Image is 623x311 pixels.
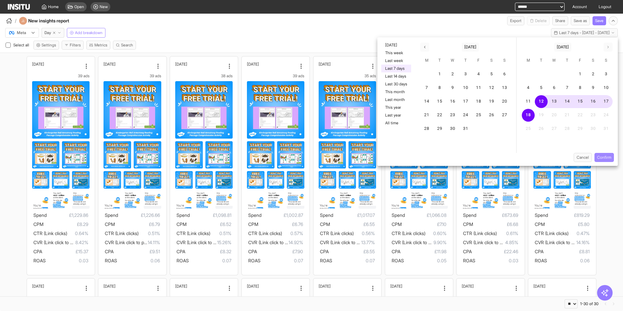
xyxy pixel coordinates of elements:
span: CTR (Link clicks) [392,230,425,236]
span: Select all [13,43,31,47]
h2: [DATE] [319,62,331,67]
button: 8 [574,81,587,94]
button: / [5,17,17,25]
button: Save as [571,16,590,25]
span: 14.16% [576,239,590,246]
span: Saturday [587,54,599,67]
span: CTR (Link clicks) [535,230,568,236]
button: Last 7 days [381,65,411,72]
button: Filters [62,41,84,50]
span: 0.57% [282,230,303,237]
button: 12 [535,95,548,108]
button: 4 [472,68,485,81]
span: £6.79 [115,220,160,228]
div: 38 ads [175,73,233,79]
button: 9 [587,81,600,94]
button: 30 [446,122,459,135]
span: £1,226.66 [118,211,160,219]
div: Fri 1 August, 2025 [319,284,368,289]
button: [DATE] [381,41,411,49]
div: Sat 2 August, 2025 [390,284,440,289]
span: CVR (Link click to purchase) [463,240,520,245]
span: CVR (Link click to purchase) [177,240,233,245]
h2: [DATE] [247,62,259,67]
span: Spend [320,212,333,218]
button: 27 [498,109,511,122]
span: Spend [33,212,47,218]
span: You cannot delete a preset report. [527,16,550,25]
button: Delete [527,16,550,25]
span: CPA [177,249,185,254]
span: 0.61% [497,230,518,237]
button: 22 [433,109,446,122]
button: Add breakdown [67,28,105,38]
button: 4 [522,81,535,94]
button: Export [507,16,524,25]
span: Spend [463,212,476,218]
span: 0.56% [354,230,375,237]
div: 39 ads [104,73,161,79]
span: CPM [463,221,473,227]
span: £15.37 [42,248,88,255]
button: [DATE] [462,43,479,52]
span: £6.55 [330,220,375,228]
div: 135 ads [533,295,591,301]
div: 35 ads [319,73,376,79]
div: Sun 20 July, 2025 [32,62,82,67]
h2: [DATE] [533,284,545,289]
span: £7.10 [402,220,446,228]
span: CTR (Link clicks) [320,230,354,236]
button: Metrics [86,41,110,50]
div: 125 ads [462,295,519,301]
button: 6 [498,68,511,81]
button: 1 [574,68,587,81]
span: CVR (Link click to purchase) [535,240,592,245]
div: Tue 29 July, 2025 [104,284,153,289]
span: Sunday [499,54,510,67]
span: Sunday [600,54,612,67]
button: 3 [600,68,613,81]
span: 4.85% [505,239,518,246]
div: Tue 22 July, 2025 [175,62,225,67]
span: CPA [33,249,42,254]
span: Day [44,30,51,35]
span: 0.07 [189,257,231,265]
button: [DATE] [554,43,571,52]
button: 17 [459,95,472,108]
span: Add breakdown [75,30,103,35]
span: 9.90% [434,239,446,246]
span: ROAS [320,258,332,263]
span: Last 7 days - [DATE] - [DATE] [559,30,610,35]
span: Home [48,4,59,9]
button: 18 [472,95,485,108]
div: 94 ads [32,295,90,301]
span: CVR (Link click to purchase) [248,240,305,245]
h2: [DATE] [175,284,187,289]
button: 11 [472,81,485,94]
span: £22.46 [472,248,518,255]
div: Wed 23 July, 2025 [247,62,297,67]
span: £6.52 [187,220,231,228]
span: CTR (Link clicks) [463,230,497,236]
h2: [DATE] [104,62,116,67]
div: 130 ads [319,295,376,301]
button: Last month [381,96,411,104]
span: £1,098.81 [190,211,231,219]
span: New [100,4,108,9]
button: Cancel [574,153,592,162]
span: £7.90 [257,248,303,255]
button: This month [381,88,411,96]
span: CPM [177,221,187,227]
span: CTR (Link clicks) [105,230,139,236]
span: CPM [105,221,115,227]
button: Last 14 days [381,72,411,80]
span: CPM [392,221,402,227]
div: 87 ads [104,295,161,301]
button: 5 [485,68,498,81]
span: ROAS [535,258,547,263]
div: New insights report [19,17,87,25]
span: [DATE] [557,44,569,50]
span: Spend [177,212,190,218]
h2: [DATE] [104,284,116,289]
h2: [DATE] [247,284,259,289]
